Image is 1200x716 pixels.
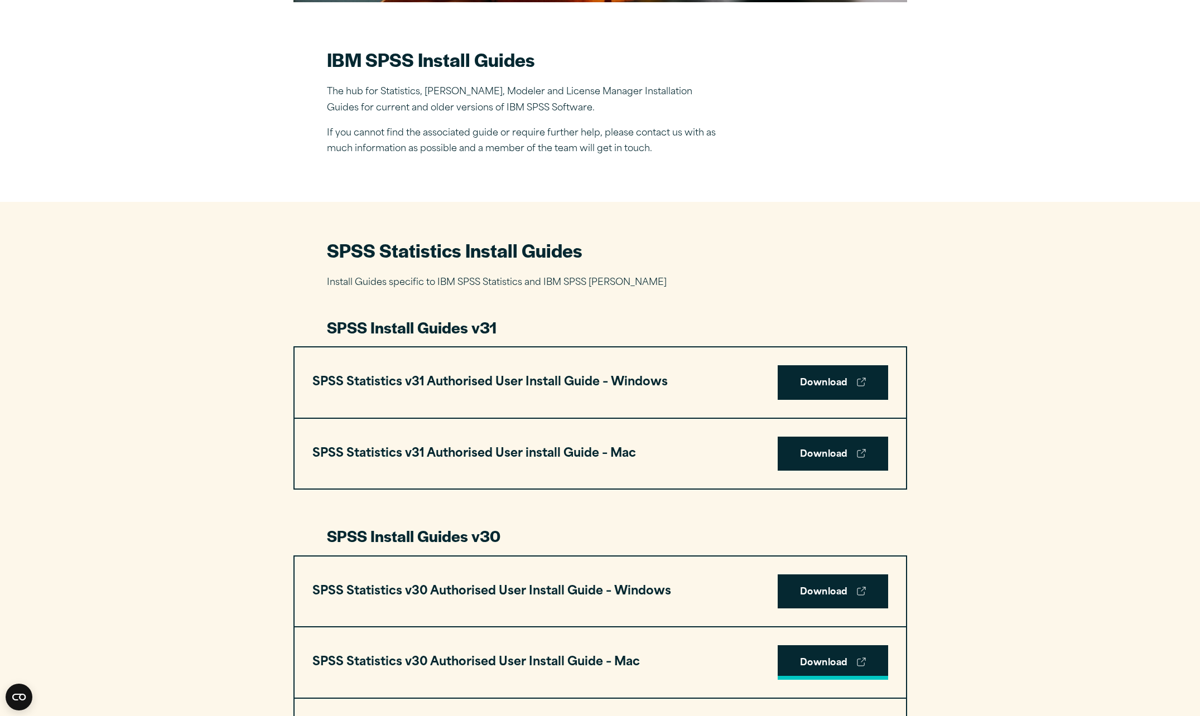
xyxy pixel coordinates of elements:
[778,574,888,609] a: Download
[778,437,888,471] a: Download
[327,317,874,338] h3: SPSS Install Guides v31
[312,372,668,393] h3: SPSS Statistics v31 Authorised User Install Guide – Windows
[778,365,888,400] a: Download
[327,84,717,117] p: The hub for Statistics, [PERSON_NAME], Modeler and License Manager Installation Guides for curren...
[312,443,636,465] h3: SPSS Statistics v31 Authorised User install Guide – Mac
[327,125,717,158] p: If you cannot find the associated guide or require further help, please contact us with as much i...
[312,652,640,673] h3: SPSS Statistics v30 Authorised User Install Guide – Mac
[327,238,874,263] h2: SPSS Statistics Install Guides
[312,581,671,602] h3: SPSS Statistics v30 Authorised User Install Guide – Windows
[327,47,717,72] h2: IBM SPSS Install Guides
[327,525,874,546] h3: SPSS Install Guides v30
[327,275,874,291] p: Install Guides specific to IBM SPSS Statistics and IBM SPSS [PERSON_NAME]
[6,684,32,710] button: Open CMP widget
[778,645,888,680] a: Download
